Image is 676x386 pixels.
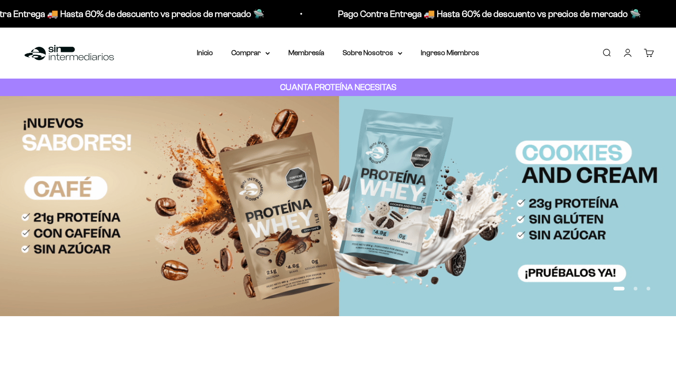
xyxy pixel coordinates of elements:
strong: CUANTA PROTEÍNA NECESITAS [280,82,396,92]
a: Membresía [288,49,324,57]
a: Ingreso Miembros [421,49,479,57]
summary: Comprar [231,47,270,59]
a: Inicio [197,49,213,57]
p: Pago Contra Entrega 🚚 Hasta 60% de descuento vs precios de mercado 🛸 [336,6,639,21]
summary: Sobre Nosotros [343,47,402,59]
